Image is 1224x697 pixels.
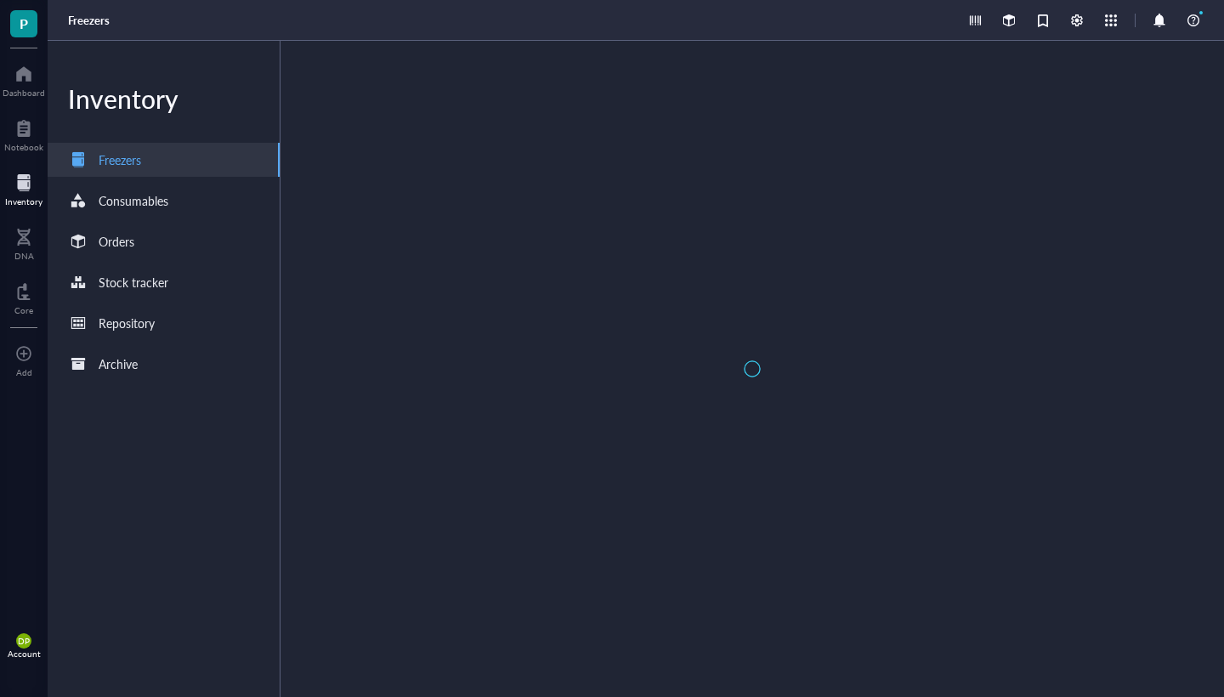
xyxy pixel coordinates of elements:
[18,636,30,646] span: DP
[14,224,34,261] a: DNA
[99,150,141,169] div: Freezers
[4,115,43,152] a: Notebook
[48,224,280,258] a: Orders
[14,278,33,315] a: Core
[99,191,168,210] div: Consumables
[14,305,33,315] div: Core
[68,13,113,28] a: Freezers
[99,232,134,251] div: Orders
[99,273,168,292] div: Stock tracker
[3,88,45,98] div: Dashboard
[8,649,41,659] div: Account
[48,306,280,340] a: Repository
[4,142,43,152] div: Notebook
[48,347,280,381] a: Archive
[5,196,42,207] div: Inventory
[48,82,280,116] div: Inventory
[99,354,138,373] div: Archive
[16,367,32,377] div: Add
[99,314,155,332] div: Repository
[48,143,280,177] a: Freezers
[5,169,42,207] a: Inventory
[48,184,280,218] a: Consumables
[3,60,45,98] a: Dashboard
[20,13,28,34] span: P
[48,265,280,299] a: Stock tracker
[14,251,34,261] div: DNA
